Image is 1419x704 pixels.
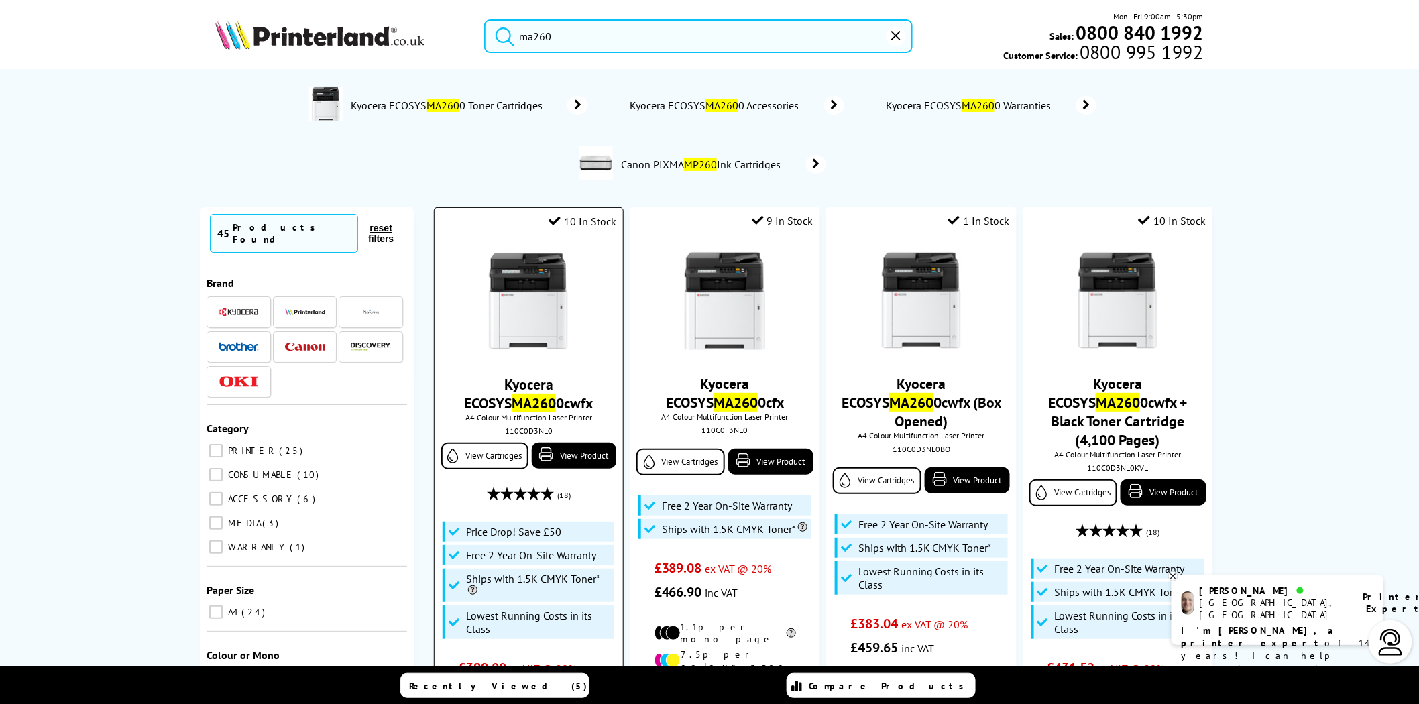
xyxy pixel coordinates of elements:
span: MEDIA [225,517,261,529]
p: of 14 years! I can help you choose the right product [1182,624,1373,688]
span: Ships with 1.5K CMYK Toner* [466,572,611,599]
div: 9 In Stock [752,214,813,227]
span: Brand [207,276,234,290]
input: ACCESSORY 6 [209,492,223,506]
span: Category [207,422,249,435]
mark: MA260 [889,393,933,412]
div: 110C0D3NL0BO [836,444,1006,454]
img: Navigator [363,304,380,320]
a: Kyocera ECOSYSMA2600cfx [666,374,784,412]
span: Ships with 1.5K CMYK Toner* [1055,585,1189,599]
mark: MP260 [684,158,717,171]
b: I'm [PERSON_NAME], a printer expert [1182,624,1338,649]
span: Lowest Running Costs in its Class [1055,609,1201,636]
img: Discovery [351,343,391,351]
li: 7.5p per colour page [655,648,796,672]
span: ex VAT @ 20% [1098,662,1164,675]
div: 1 In Stock [948,214,1010,227]
span: A4 Colour Multifunction Laser Printer [441,412,616,422]
span: £459.65 [851,639,899,656]
span: (18) [1146,520,1159,545]
img: Canon [285,343,325,351]
a: Kyocera ECOSYSMA2600 Accessories [628,96,844,115]
span: ex VAT @ 20% [705,562,772,575]
li: 1.1p per mono page [655,621,796,645]
a: Kyocera ECOSYSMA2600 Warranties [885,96,1096,115]
span: Mon - Fri 9:00am - 5:30pm [1114,10,1204,23]
div: Products Found [233,221,351,245]
span: Customer Service: [1003,46,1203,62]
input: WARRANTY 1 [209,540,223,554]
a: 0800 840 1992 [1074,26,1204,39]
span: Free 2 Year On-Site Warranty [1055,562,1185,575]
img: Brother [219,342,259,351]
span: (18) [557,483,571,508]
img: Printerland Logo [215,20,424,50]
span: Free 2 Year On-Site Warranty [662,499,792,512]
div: [PERSON_NAME] [1200,585,1347,597]
mark: MA260 [427,99,459,112]
span: ACCESSORY [225,493,296,505]
a: Compare Products [787,673,976,698]
div: 10 In Stock [549,215,616,228]
span: Lowest Running Costs in its Class [466,609,611,636]
span: Recently Viewed (5) [409,680,587,692]
span: £399.00 [459,659,506,677]
input: A4 24 [209,605,223,619]
span: Kyocera ECOSYS 0 Accessories [628,99,804,112]
span: PRINTER [225,445,278,457]
span: 6 [297,493,319,505]
div: 110C0D3NL0 [445,426,613,436]
a: View Product [1121,479,1206,506]
img: user-headset-light.svg [1377,629,1404,656]
span: £383.04 [851,615,899,632]
a: View Cartridges [441,443,528,469]
span: CONSUMABLE [225,469,296,481]
span: 3 [262,517,282,529]
input: CONSUMABLE 10 [209,468,223,481]
span: ex VAT @ 20% [902,618,968,631]
mark: MA260 [962,99,995,112]
span: 45 [217,227,229,240]
a: Canon PIXMAMP260Ink Cartridges [620,146,826,182]
img: Printerland [285,308,325,315]
div: 10 In Stock [1139,214,1206,227]
span: 25 [279,445,306,457]
input: MEDIA 3 [209,516,223,530]
span: Compare Products [809,680,971,692]
div: 110C0F3NL0 [640,425,809,435]
a: Kyocera ECOSYSMA2600cwfx + Black Toner Cartridge (4,100 Pages) [1048,374,1187,449]
img: OKI [219,376,259,388]
span: Price Drop! Save £50 [466,525,561,538]
mark: MA260 [705,99,738,112]
img: Kyocera [219,307,259,317]
span: A4 Colour Multifunction Laser Printer [636,412,813,422]
span: Ships with 1.5K CMYK Toner* [858,541,992,554]
a: Kyocera ECOSYSMA2600 Toner Cartridges [349,87,588,123]
span: inc VAT [705,586,738,599]
span: 10 [297,469,322,481]
span: Kyocera ECOSYS 0 Toner Cartridges [349,99,547,112]
span: 0800 995 1992 [1078,46,1203,58]
img: ashley-livechat.png [1182,591,1194,615]
a: View Product [532,443,616,469]
a: View Product [728,449,813,475]
span: 1 [290,541,308,553]
b: 0800 840 1992 [1076,20,1204,45]
img: MP260-conspage.jpg [579,146,613,180]
img: kyocera-ma2600cfx-front-main-small.jpg [675,251,775,351]
span: £389.08 [655,559,702,577]
a: View Cartridges [636,449,724,475]
mark: MA260 [1096,393,1140,412]
span: Sales: [1050,30,1074,42]
div: [GEOGRAPHIC_DATA], [GEOGRAPHIC_DATA] [1200,597,1347,621]
a: Recently Viewed (5) [400,673,589,698]
a: View Product [925,467,1010,493]
span: A4 Colour Multifunction Laser Printer [1029,449,1206,459]
img: kyocera-ma2600cwfx-main-large-small.jpg [1068,251,1168,351]
span: Free 2 Year On-Site Warranty [466,548,596,562]
span: Colour or Mono [207,648,280,662]
mark: MA260 [512,394,556,412]
img: kyocera-ma2600cwfx-main-large-small.jpg [478,251,579,352]
a: Kyocera ECOSYSMA2600cwfx (Box Opened) [842,374,1001,430]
